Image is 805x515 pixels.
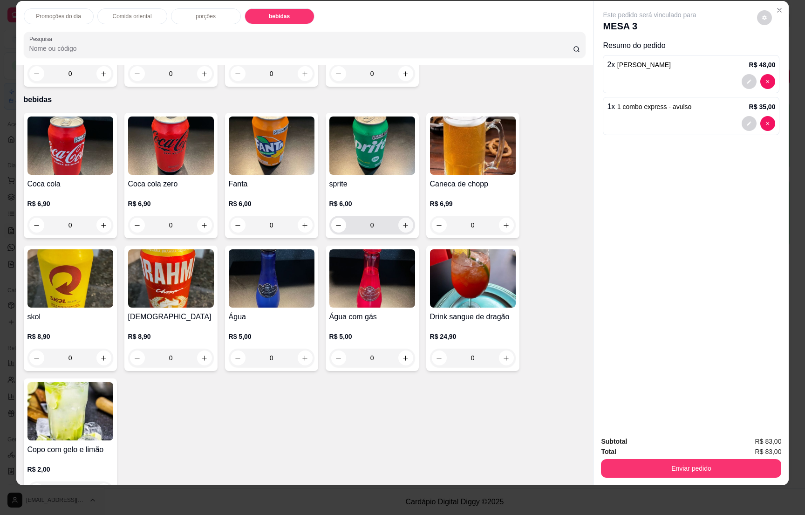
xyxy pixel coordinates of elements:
button: Close [772,3,787,18]
p: R$ 6,99 [430,199,516,208]
button: decrease-product-quantity [760,116,775,131]
button: decrease-product-quantity [331,66,346,81]
button: decrease-product-quantity [29,66,44,81]
button: decrease-product-quantity [231,218,246,233]
button: increase-product-quantity [96,483,111,498]
button: increase-product-quantity [298,350,313,365]
h4: Água com gás [329,311,415,323]
img: product-image [430,117,516,175]
p: Promoções do dia [36,13,81,20]
h4: sprite [329,179,415,190]
h4: skol [27,311,113,323]
h4: Coca cola [27,179,113,190]
p: bebidas [269,13,290,20]
button: Enviar pedido [601,459,781,478]
span: 1 combo express - avulso [617,103,692,110]
h4: Água [229,311,314,323]
img: product-image [27,249,113,308]
span: [PERSON_NAME] [617,61,671,69]
button: increase-product-quantity [96,66,111,81]
strong: Total [601,448,616,455]
p: Comida oriental [113,13,152,20]
h4: Copo com gelo e limão [27,444,113,455]
p: R$ 5,00 [229,332,314,341]
button: decrease-product-quantity [331,350,346,365]
button: decrease-product-quantity [432,350,447,365]
p: R$ 48,00 [749,60,776,69]
p: R$ 5,00 [329,332,415,341]
h4: Fanta [229,179,314,190]
img: product-image [430,249,516,308]
button: increase-product-quantity [499,218,514,233]
button: decrease-product-quantity [742,116,757,131]
img: product-image [128,249,214,308]
input: Pesquisa [29,44,573,53]
h4: Coca cola zero [128,179,214,190]
button: decrease-product-quantity [29,350,44,365]
p: R$ 35,00 [749,102,776,111]
h4: Caneca de chopp [430,179,516,190]
p: R$ 24,90 [430,332,516,341]
h4: [DEMOGRAPHIC_DATA] [128,311,214,323]
img: product-image [229,249,314,308]
button: decrease-product-quantity [130,218,145,233]
button: increase-product-quantity [96,350,111,365]
button: increase-product-quantity [197,218,212,233]
img: product-image [329,117,415,175]
button: decrease-product-quantity [742,74,757,89]
p: R$ 8,90 [27,332,113,341]
p: R$ 6,00 [329,199,415,208]
button: decrease-product-quantity [757,10,772,25]
img: product-image [229,117,314,175]
button: decrease-product-quantity [130,66,145,81]
button: decrease-product-quantity [130,350,145,365]
p: MESA 3 [603,20,696,33]
img: product-image [27,117,113,175]
p: 2 x [607,59,671,70]
span: R$ 83,00 [755,446,782,457]
img: product-image [128,117,214,175]
p: bebidas [24,94,586,105]
p: Este pedido será vinculado para [603,10,696,20]
button: decrease-product-quantity [760,74,775,89]
button: decrease-product-quantity [432,218,447,233]
button: decrease-product-quantity [29,218,44,233]
button: increase-product-quantity [96,218,111,233]
img: product-image [329,249,415,308]
p: Resumo do pedido [603,40,779,51]
button: decrease-product-quantity [231,66,246,81]
span: R$ 83,00 [755,436,782,446]
p: R$ 2,00 [27,465,113,474]
button: decrease-product-quantity [29,483,44,498]
label: Pesquisa [29,35,55,43]
p: R$ 6,90 [27,199,113,208]
img: product-image [27,382,113,440]
button: increase-product-quantity [398,66,413,81]
h4: Drink sangue de dragão [430,311,516,323]
button: decrease-product-quantity [331,218,346,233]
button: increase-product-quantity [499,350,514,365]
button: increase-product-quantity [298,218,313,233]
strong: Subtotal [601,438,627,445]
button: increase-product-quantity [398,350,413,365]
p: R$ 8,90 [128,332,214,341]
button: increase-product-quantity [197,66,212,81]
p: R$ 6,90 [128,199,214,208]
button: decrease-product-quantity [231,350,246,365]
p: 1 x [607,101,691,112]
button: increase-product-quantity [298,66,313,81]
button: increase-product-quantity [398,218,413,233]
p: porções [196,13,216,20]
p: R$ 6,00 [229,199,314,208]
button: increase-product-quantity [197,350,212,365]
